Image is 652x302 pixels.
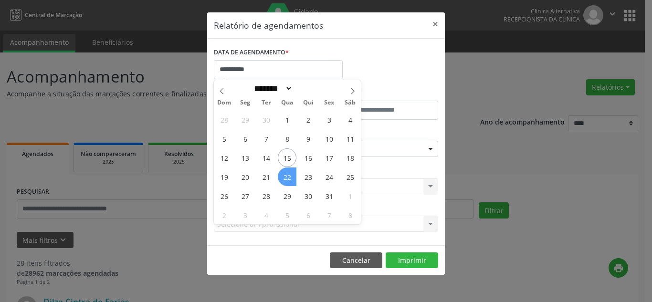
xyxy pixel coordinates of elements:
[235,100,256,106] span: Seg
[214,45,289,60] label: DATA DE AGENDAMENTO
[215,148,233,167] span: Outubro 12, 2025
[319,100,340,106] span: Sex
[341,148,359,167] span: Outubro 18, 2025
[320,148,338,167] span: Outubro 17, 2025
[298,100,319,106] span: Qui
[214,100,235,106] span: Dom
[278,187,296,205] span: Outubro 29, 2025
[320,167,338,186] span: Outubro 24, 2025
[215,167,233,186] span: Outubro 19, 2025
[236,110,254,129] span: Setembro 29, 2025
[236,129,254,148] span: Outubro 6, 2025
[215,206,233,224] span: Novembro 2, 2025
[328,86,438,101] label: ATÉ
[236,167,254,186] span: Outubro 20, 2025
[257,148,275,167] span: Outubro 14, 2025
[257,129,275,148] span: Outubro 7, 2025
[278,206,296,224] span: Novembro 5, 2025
[299,187,317,205] span: Outubro 30, 2025
[236,206,254,224] span: Novembro 3, 2025
[299,148,317,167] span: Outubro 16, 2025
[299,206,317,224] span: Novembro 6, 2025
[215,129,233,148] span: Outubro 5, 2025
[320,110,338,129] span: Outubro 3, 2025
[236,148,254,167] span: Outubro 13, 2025
[341,129,359,148] span: Outubro 11, 2025
[277,100,298,106] span: Qua
[320,129,338,148] span: Outubro 10, 2025
[341,206,359,224] span: Novembro 8, 2025
[299,129,317,148] span: Outubro 9, 2025
[215,110,233,129] span: Setembro 28, 2025
[426,12,445,36] button: Close
[330,252,382,269] button: Cancelar
[256,100,277,106] span: Ter
[257,167,275,186] span: Outubro 21, 2025
[215,187,233,205] span: Outubro 26, 2025
[257,110,275,129] span: Setembro 30, 2025
[341,110,359,129] span: Outubro 4, 2025
[257,187,275,205] span: Outubro 28, 2025
[278,110,296,129] span: Outubro 1, 2025
[293,83,324,94] input: Year
[320,187,338,205] span: Outubro 31, 2025
[278,148,296,167] span: Outubro 15, 2025
[214,19,323,31] h5: Relatório de agendamentos
[299,110,317,129] span: Outubro 2, 2025
[278,167,296,186] span: Outubro 22, 2025
[320,206,338,224] span: Novembro 7, 2025
[299,167,317,186] span: Outubro 23, 2025
[340,100,361,106] span: Sáb
[257,206,275,224] span: Novembro 4, 2025
[341,187,359,205] span: Novembro 1, 2025
[278,129,296,148] span: Outubro 8, 2025
[386,252,438,269] button: Imprimir
[341,167,359,186] span: Outubro 25, 2025
[236,187,254,205] span: Outubro 27, 2025
[251,83,293,94] select: Month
